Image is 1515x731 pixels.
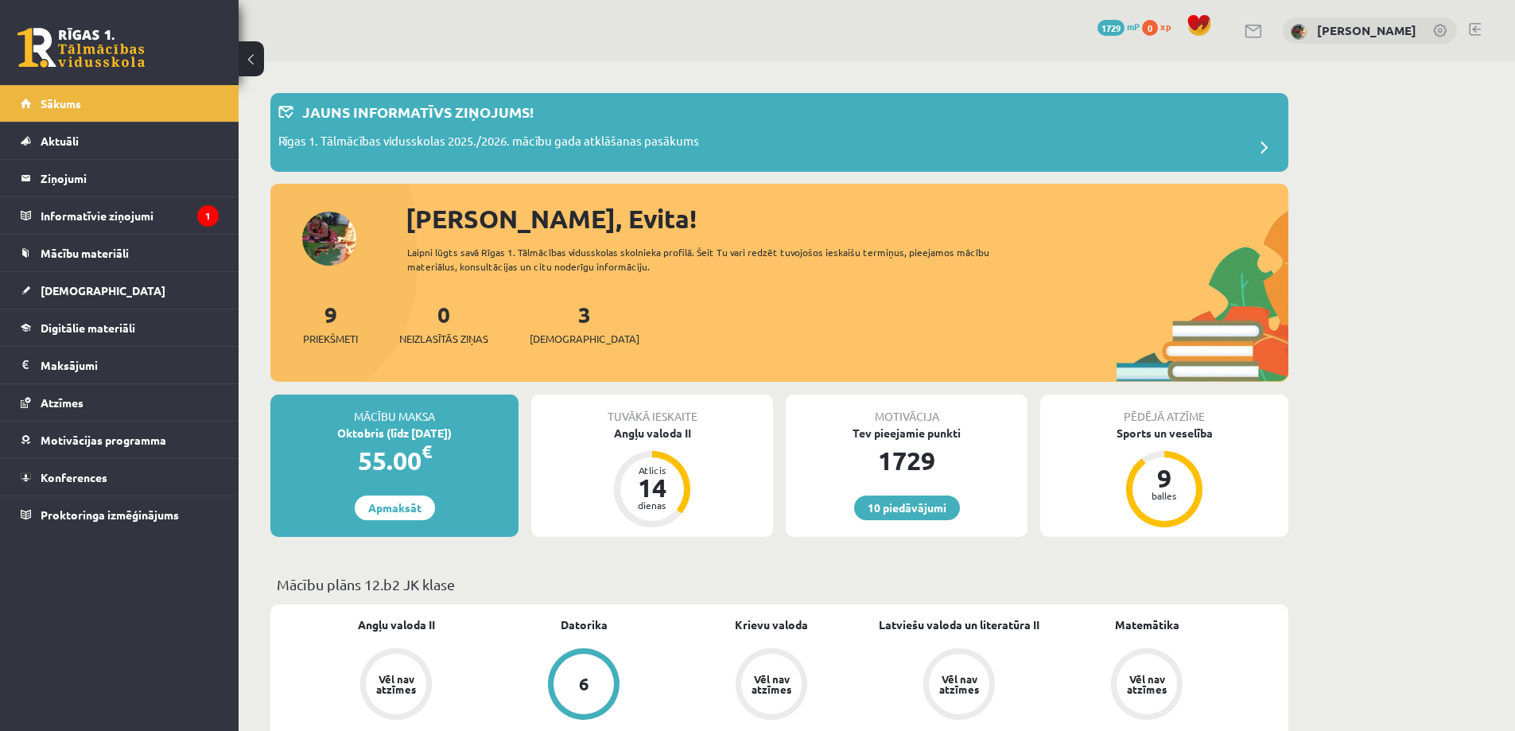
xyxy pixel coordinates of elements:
[41,395,84,410] span: Atzīmes
[278,101,1280,164] a: Jauns informatīvs ziņojums! Rīgas 1. Tālmācības vidusskolas 2025./2026. mācību gada atklāšanas pa...
[628,500,676,510] div: dienas
[21,160,219,196] a: Ziņojumi
[21,459,219,496] a: Konferences
[21,235,219,271] a: Mācību materiāli
[1115,616,1179,633] a: Matemātika
[628,465,676,475] div: Atlicis
[1142,20,1158,36] span: 0
[270,395,519,425] div: Mācību maksa
[399,331,488,347] span: Neizlasītās ziņas
[41,283,165,297] span: [DEMOGRAPHIC_DATA]
[678,648,865,723] a: Vēl nav atzīmes
[270,441,519,480] div: 55.00
[531,425,773,530] a: Angļu valoda II Atlicis 14 dienas
[1140,465,1188,491] div: 9
[21,496,219,533] a: Proktoringa izmēģinājums
[355,496,435,520] a: Apmaksāt
[579,675,589,693] div: 6
[21,384,219,421] a: Atzīmes
[1053,648,1241,723] a: Vēl nav atzīmes
[1140,491,1188,500] div: balles
[21,122,219,159] a: Aktuāli
[1291,24,1307,40] img: Evita Kudrjašova
[531,425,773,441] div: Angļu valoda II
[277,574,1282,595] p: Mācību plāns 12.b2 JK klase
[358,616,435,633] a: Angļu valoda II
[21,422,219,458] a: Motivācijas programma
[270,425,519,441] div: Oktobris (līdz [DATE])
[1160,20,1171,33] span: xp
[302,648,490,723] a: Vēl nav atzīmes
[41,197,219,234] legend: Informatīvie ziņojumi
[1040,425,1288,530] a: Sports un veselība 9 balles
[374,674,418,694] div: Vēl nav atzīmes
[561,616,608,633] a: Datorika
[1127,20,1140,33] span: mP
[628,475,676,500] div: 14
[530,331,639,347] span: [DEMOGRAPHIC_DATA]
[399,300,488,347] a: 0Neizlasītās ziņas
[21,272,219,309] a: [DEMOGRAPHIC_DATA]
[41,160,219,196] legend: Ziņojumi
[407,245,1018,274] div: Laipni lūgts savā Rīgas 1. Tālmācības vidusskolas skolnieka profilā. Šeit Tu vari redzēt tuvojošo...
[21,197,219,234] a: Informatīvie ziņojumi1
[854,496,960,520] a: 10 piedāvājumi
[17,28,145,68] a: Rīgas 1. Tālmācības vidusskola
[1040,395,1288,425] div: Pēdējā atzīme
[786,425,1027,441] div: Tev pieejamie punkti
[735,616,808,633] a: Krievu valoda
[786,395,1027,425] div: Motivācija
[21,85,219,122] a: Sākums
[1040,425,1288,441] div: Sports un veselība
[786,441,1027,480] div: 1729
[302,101,534,122] p: Jauns informatīvs ziņojums!
[41,321,135,335] span: Digitālie materiāli
[41,507,179,522] span: Proktoringa izmēģinājums
[1097,20,1140,33] a: 1729 mP
[1142,20,1179,33] a: 0 xp
[937,674,981,694] div: Vēl nav atzīmes
[41,470,107,484] span: Konferences
[531,395,773,425] div: Tuvākā ieskaite
[421,440,432,463] span: €
[303,331,358,347] span: Priekšmeti
[1125,674,1169,694] div: Vēl nav atzīmes
[21,347,219,383] a: Maksājumi
[303,300,358,347] a: 9Priekšmeti
[406,200,1288,238] div: [PERSON_NAME], Evita!
[41,134,79,148] span: Aktuāli
[278,132,699,154] p: Rīgas 1. Tālmācības vidusskolas 2025./2026. mācību gada atklāšanas pasākums
[41,433,166,447] span: Motivācijas programma
[1317,22,1416,38] a: [PERSON_NAME]
[490,648,678,723] a: 6
[41,96,81,111] span: Sākums
[879,616,1039,633] a: Latviešu valoda un literatūra II
[1097,20,1125,36] span: 1729
[41,347,219,383] legend: Maksājumi
[197,205,219,227] i: 1
[865,648,1053,723] a: Vēl nav atzīmes
[21,309,219,346] a: Digitālie materiāli
[41,246,129,260] span: Mācību materiāli
[749,674,794,694] div: Vēl nav atzīmes
[530,300,639,347] a: 3[DEMOGRAPHIC_DATA]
